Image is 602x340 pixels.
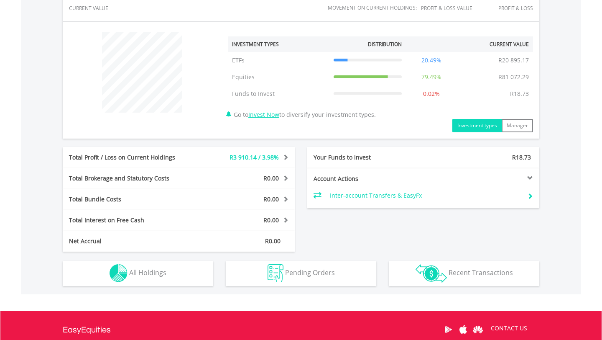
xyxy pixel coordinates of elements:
[228,69,329,85] td: Equities
[452,119,502,132] button: Investment types
[512,153,531,161] span: R18.73
[265,237,281,245] span: R0.00
[285,268,335,277] span: Pending Orders
[226,261,376,286] button: Pending Orders
[228,85,329,102] td: Funds to Invest
[63,237,198,245] div: Net Accrual
[248,111,279,118] a: Invest Now
[263,195,279,203] span: R0.00
[406,52,457,69] td: 20.49%
[494,52,533,69] td: R20 895.17
[228,36,329,52] th: Investment Types
[63,153,198,162] div: Total Profit / Loss on Current Holdings
[406,69,457,85] td: 79.49%
[449,268,513,277] span: Recent Transactions
[493,5,533,11] div: Profit & Loss
[506,85,533,102] td: R18.73
[307,175,423,183] div: Account Actions
[228,52,329,69] td: ETFs
[368,41,402,48] div: Distribution
[230,153,279,161] span: R3 910.14 / 3.98%
[389,261,539,286] button: Recent Transactions
[328,5,417,10] div: Movement on Current Holdings:
[485,317,533,340] a: CONTACT US
[457,36,533,52] th: Current Value
[502,119,533,132] button: Manager
[263,174,279,182] span: R0.00
[63,174,198,183] div: Total Brokerage and Statutory Costs
[330,189,521,202] td: Inter-account Transfers & EasyFx
[63,195,198,203] div: Total Bundle Costs
[494,69,533,85] td: R81 072.29
[263,216,279,224] span: R0.00
[69,5,132,11] div: CURRENT VALUE
[421,5,483,11] div: Profit & Loss Value
[110,264,128,282] img: holdings-wht.png
[63,216,198,224] div: Total Interest on Free Cash
[307,153,423,162] div: Your Funds to Invest
[129,268,166,277] span: All Holdings
[268,264,283,282] img: pending_instructions-wht.png
[406,85,457,102] td: 0.02%
[222,28,539,132] div: Go to to diversify your investment types.
[416,264,447,283] img: transactions-zar-wht.png
[63,261,213,286] button: All Holdings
